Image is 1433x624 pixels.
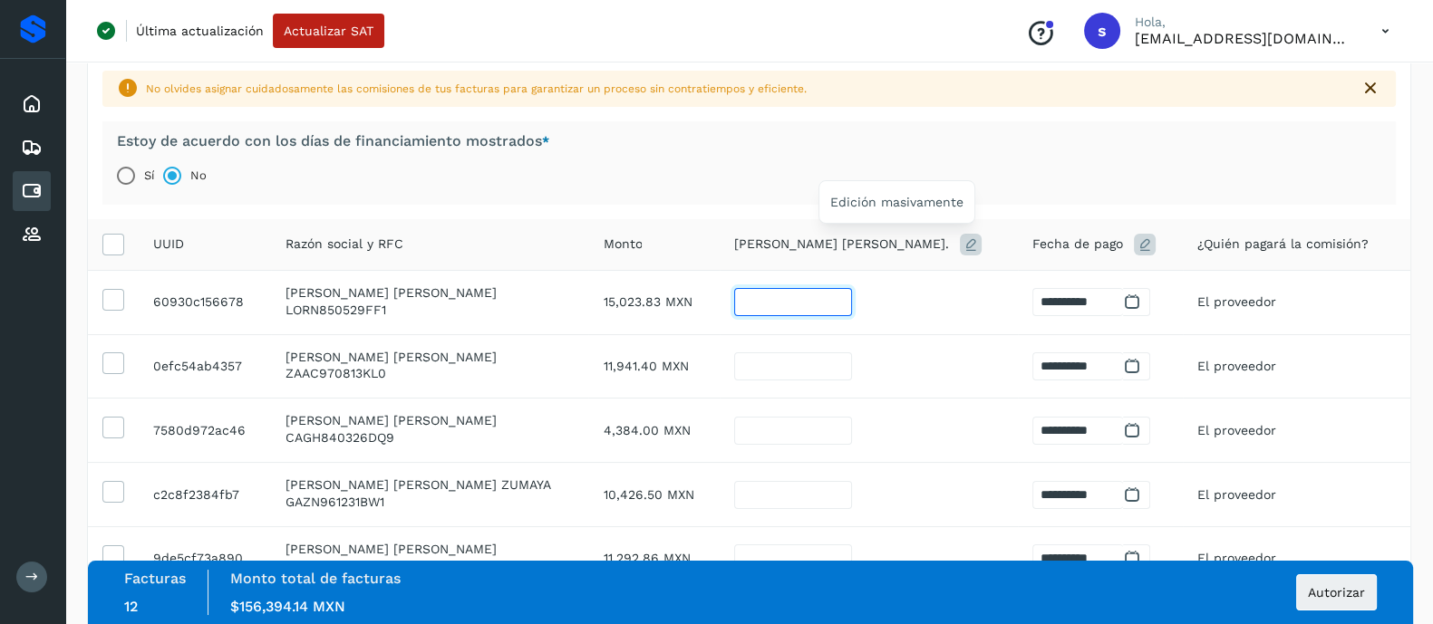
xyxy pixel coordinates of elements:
[286,235,403,254] span: Razón social y RFC
[1032,235,1123,254] span: Fecha de pago
[1197,235,1369,254] span: ¿Quién pagará la comisión?
[153,359,242,373] span: dac793b6-8025-484b-82ae-0efc54ab4357
[286,559,386,573] span: LORN850529FF1
[117,132,549,150] label: Estoy de acuerdo con los días de financiamiento mostrados
[734,235,949,254] span: [PERSON_NAME] [PERSON_NAME].
[136,23,264,39] p: Última actualización
[1308,586,1365,599] span: Autorizar
[230,598,345,615] span: $156,394.14 MXN
[286,494,384,509] span: GAZN961231BW1
[230,570,401,587] label: Monto total de facturas
[1296,574,1377,610] button: Autorizar
[1197,359,1276,373] span: El proveedor
[273,14,384,48] button: Actualizar SAT
[588,398,720,463] td: 4,384.00 MXN
[603,235,642,254] span: Monto
[286,430,394,445] span: CAGH840326DQ9
[13,215,51,254] div: Proveedores
[286,413,575,428] p: HUGO ENRIQUE CARRILLO GARCIA
[284,24,373,37] span: Actualizar SAT
[286,285,575,301] p: NEYDA GUADALUPE LOPEZ RESENDIZ
[1197,423,1276,437] span: El proveedor
[1197,294,1276,309] span: El proveedor
[588,526,720,590] td: 11,292.86 MXN
[124,598,138,615] span: 12
[588,270,720,334] td: 15,023.83 MXN
[153,294,244,309] span: ec95ca6d-d530-4b29-ad91-60930c156678
[153,423,246,437] span: ced5b0de-0015-4a84-af5c-7580d972ac46
[1135,14,1352,30] p: Hola,
[153,551,243,565] span: bcd43e4e-da42-4b86-a296-9de5cf73a890
[588,463,720,527] td: 10,426.50 MXN
[146,81,1345,97] div: No olvides asignar cuidadosamente las comisiones de tus facturas para garantizar un proceso sin c...
[13,84,51,124] div: Inicio
[1135,30,1352,47] p: solvento@segmail.co
[153,235,184,254] span: UUID
[1197,487,1276,502] span: El proveedor
[144,158,154,194] label: Sí
[286,477,575,493] p: NADIA MARISOL GARCIA ZUMAYA
[286,350,575,365] p: CARLOS MOISES ZAPATA ALVAREZ
[588,334,720,398] td: 11,941.40 MXN
[286,542,575,557] p: NEYDA GUADALUPE LOPEZ RESENDIZ
[190,158,207,194] label: No
[124,570,186,587] label: Facturas
[153,487,239,502] span: c798c277-2e7b-4629-bca5-c2c8f2384fb7
[1197,551,1276,565] span: El proveedor
[13,128,51,168] div: Embarques
[13,171,51,211] div: Cuentas por pagar
[286,366,386,380] span: ZAAC970813KL0
[286,302,386,317] span: LORN850529FF1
